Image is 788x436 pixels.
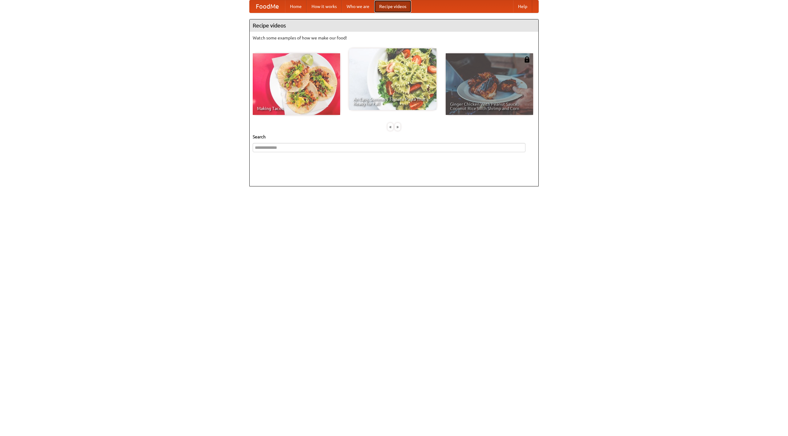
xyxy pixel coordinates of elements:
a: Help [513,0,532,13]
p: Watch some examples of how we make our food! [253,35,535,41]
div: « [388,123,393,131]
img: 483408.png [524,56,530,63]
a: Home [285,0,307,13]
a: An Easy, Summery Tomato Pasta That's Ready for Fall [349,48,436,110]
div: » [395,123,400,131]
a: Who we are [342,0,374,13]
a: Making Tacos [253,53,340,115]
a: FoodMe [250,0,285,13]
a: How it works [307,0,342,13]
h5: Search [253,134,535,140]
h4: Recipe videos [250,19,538,32]
span: An Easy, Summery Tomato Pasta That's Ready for Fall [353,97,432,106]
a: Recipe videos [374,0,411,13]
span: Making Tacos [257,106,336,111]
